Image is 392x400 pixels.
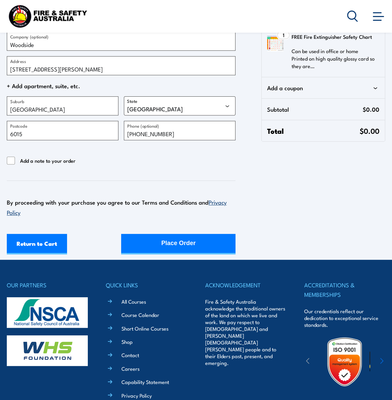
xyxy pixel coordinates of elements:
h4: QUICK LINKS [106,280,187,290]
input: Postcode [7,121,118,140]
a: Short Online Courses [121,325,168,332]
h4: ACKNOWLEDGEMENT [205,280,286,290]
h3: FREE Fire Extinguisher Safety Chart [292,32,375,42]
div: Add a coupon [267,83,379,93]
p: Fire & Safety Australia acknowledge the traditional owners of the land on which we live and work.... [205,298,286,366]
a: Privacy Policy [121,392,152,399]
a: Return to Cart [7,234,67,254]
a: Course Calendar [121,311,159,318]
label: Address [10,58,26,64]
a: Shop [121,338,133,345]
input: Address [7,56,235,75]
img: FREE Fire Extinguisher Safety Chart [267,35,283,51]
a: All Courses [121,298,146,305]
span: 1 [282,32,284,38]
a: Capability Statement [121,378,169,385]
span: By proceeding with your purchase you agree to our Terms and Conditions and [7,198,227,217]
input: Phone (optional) [124,121,235,140]
label: Company (optional) [10,33,49,40]
label: Phone (optional) [127,122,159,129]
label: Postcode [10,122,27,129]
a: Contact [121,351,139,358]
img: nsca-logo-footer [7,297,88,328]
input: Company (optional) [7,32,235,51]
div: Place Order [161,234,196,252]
a: Careers [121,365,140,372]
label: Suburb [10,98,24,105]
span: $0.00 [360,125,379,136]
img: whs-logo-footer [7,335,88,366]
span: Add a note to your order [20,157,76,165]
h4: ACCREDITATIONS & MEMBERSHIPS [304,280,385,299]
span: $0.00 [363,104,379,114]
img: Untitled design (19) [320,337,370,387]
span: + Add apartment, suite, etc. [7,81,235,91]
p: Can be used in office or home Printed on high quality glossy card so they are… [292,47,375,70]
input: Add a note to your order [7,157,15,165]
input: Suburb [7,96,118,115]
h4: OUR PARTNERS [7,280,88,290]
span: Total [267,126,360,136]
p: Our credentials reflect our dedication to exceptional service standards. [304,308,385,328]
label: State [127,98,137,104]
span: Subtotal [267,104,363,114]
button: Place Order [121,234,235,254]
